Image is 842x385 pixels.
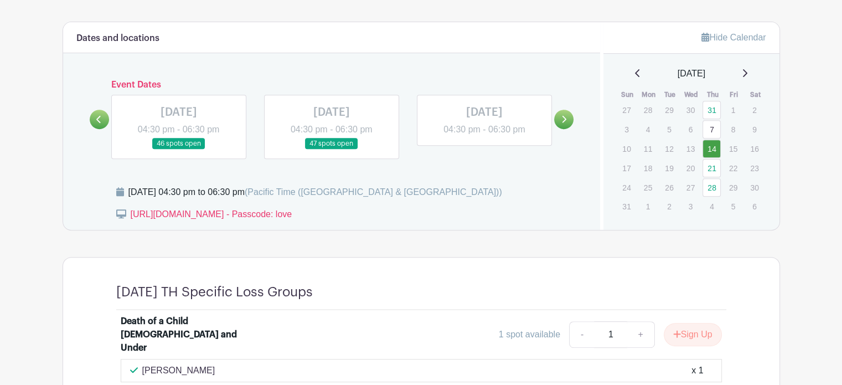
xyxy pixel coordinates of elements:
[617,198,636,215] p: 31
[702,198,721,215] p: 4
[639,140,657,157] p: 11
[724,179,742,196] p: 29
[745,89,766,100] th: Sat
[745,198,763,215] p: 6
[109,80,555,90] h6: Event Dates
[617,160,636,177] p: 17
[617,89,638,100] th: Sun
[681,179,700,196] p: 27
[639,160,657,177] p: 18
[724,89,745,100] th: Fri
[724,121,742,138] p: 8
[724,198,742,215] p: 5
[702,159,721,177] a: 21
[639,198,657,215] p: 1
[681,121,700,138] p: 6
[660,198,678,215] p: 2
[702,140,721,158] a: 14
[128,186,502,199] div: [DATE] 04:30 pm to 06:30 pm
[664,323,722,346] button: Sign Up
[245,187,502,197] span: (Pacific Time ([GEOGRAPHIC_DATA] & [GEOGRAPHIC_DATA]))
[691,364,703,377] div: x 1
[724,101,742,119] p: 1
[678,67,705,80] span: [DATE]
[660,121,678,138] p: 5
[745,101,763,119] p: 2
[702,101,721,119] a: 31
[660,179,678,196] p: 26
[702,89,724,100] th: Thu
[681,198,700,215] p: 3
[639,179,657,196] p: 25
[681,101,700,119] p: 30
[617,121,636,138] p: 3
[638,89,660,100] th: Mon
[569,321,595,348] a: -
[745,160,763,177] p: 23
[702,120,721,138] a: 7
[724,140,742,157] p: 15
[639,121,657,138] p: 4
[659,89,681,100] th: Tue
[131,209,292,219] a: [URL][DOMAIN_NAME] - Passcode: love
[702,178,721,197] a: 28
[745,140,763,157] p: 16
[681,140,700,157] p: 13
[617,179,636,196] p: 24
[660,160,678,177] p: 19
[745,121,763,138] p: 9
[660,140,678,157] p: 12
[660,101,678,119] p: 29
[76,33,159,44] h6: Dates and locations
[701,33,766,42] a: Hide Calendar
[681,160,700,177] p: 20
[121,315,258,355] div: Death of a Child [DEMOGRAPHIC_DATA] and Under
[639,101,657,119] p: 28
[627,321,654,348] a: +
[617,101,636,119] p: 27
[724,160,742,177] p: 22
[142,364,215,377] p: [PERSON_NAME]
[745,179,763,196] p: 30
[499,328,560,341] div: 1 spot available
[116,284,313,300] h4: [DATE] TH Specific Loss Groups
[681,89,702,100] th: Wed
[617,140,636,157] p: 10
